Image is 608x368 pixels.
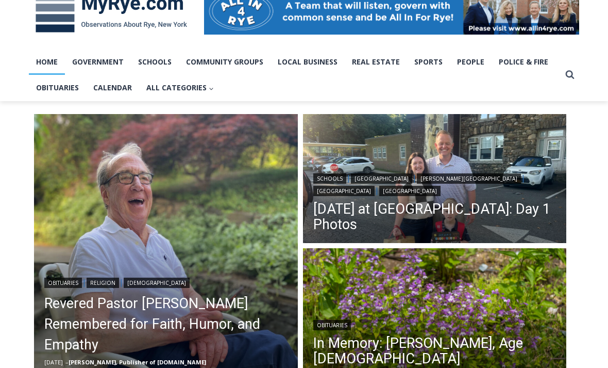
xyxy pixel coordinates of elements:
div: "the precise, almost orchestrated movements of cutting and assembling sushi and [PERSON_NAME] mak... [106,65,151,123]
a: Real Estate [345,49,407,75]
a: [DEMOGRAPHIC_DATA] [124,278,190,288]
a: People [450,49,492,75]
a: [DATE] at [GEOGRAPHIC_DATA]: Day 1 Photos [313,201,556,232]
nav: Primary Navigation [29,49,561,101]
a: [PERSON_NAME][GEOGRAPHIC_DATA] [417,173,521,184]
a: Government [65,49,131,75]
a: Police & Fire [492,49,555,75]
a: [GEOGRAPHIC_DATA] [379,186,441,196]
a: Sports [407,49,450,75]
a: Schools [131,49,179,75]
time: [DATE] [44,358,63,366]
a: Obituaries [29,75,86,101]
a: [PERSON_NAME], Publisher of [DOMAIN_NAME] [69,358,206,366]
a: Schools [313,173,346,184]
a: Obituaries [44,278,82,288]
a: Revered Pastor [PERSON_NAME] Remembered for Faith, Humor, and Empathy [44,293,288,355]
a: Read More First Day of School at Rye City Schools: Day 1 Photos [303,114,567,246]
a: Obituaries [313,320,351,330]
div: | | | | [313,171,556,196]
a: [GEOGRAPHIC_DATA] [351,173,412,184]
div: | | [44,276,288,288]
a: Intern @ [DOMAIN_NAME] [248,100,499,129]
a: Open Tues. - Sun. [PHONE_NUMBER] [1,104,104,129]
span: Intern @ [DOMAIN_NAME] [269,103,478,126]
a: Calendar [86,75,139,101]
a: Local Business [271,49,345,75]
a: Religion [87,278,119,288]
span: – [65,358,69,366]
a: Home [29,49,65,75]
span: Open Tues. - Sun. [PHONE_NUMBER] [3,106,101,146]
a: [GEOGRAPHIC_DATA] [313,186,375,196]
a: Community Groups [179,49,271,75]
button: Child menu of All Categories [139,75,221,101]
img: (PHOTO: Henry arrived for his first day of Kindergarten at Midland Elementary School. He likes cu... [303,114,567,246]
a: In Memory: [PERSON_NAME], Age [DEMOGRAPHIC_DATA] [313,335,556,366]
div: "The first chef I interviewed talked about coming to [GEOGRAPHIC_DATA] from [GEOGRAPHIC_DATA] in ... [260,1,487,100]
button: View Search Form [561,66,579,84]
